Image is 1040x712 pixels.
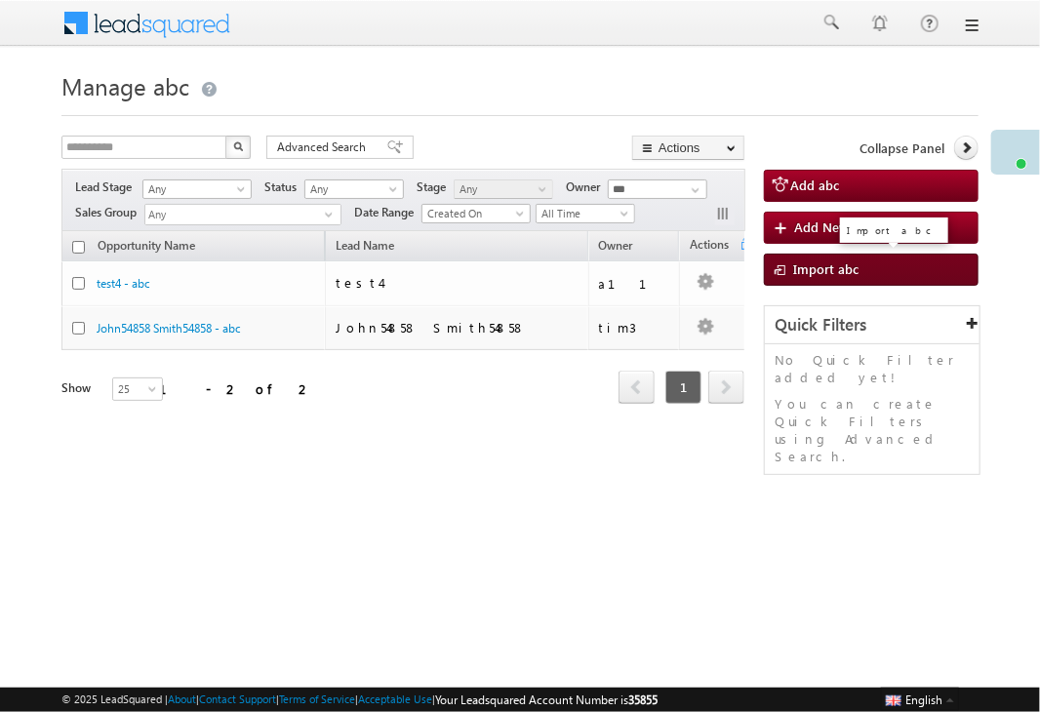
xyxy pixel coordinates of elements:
a: Any [304,179,404,199]
button: English [881,688,959,711]
span: Actions [680,234,739,259]
span: Created On [422,205,524,222]
p: No Quick Filter added yet! [775,351,970,386]
span: Any [145,205,325,227]
span: 25 [113,380,165,398]
span: 35855 [628,692,658,707]
span: Owner [599,238,633,253]
a: About [168,692,196,705]
span: Stage [417,178,454,196]
div: 1 - 2 of 2 [159,377,312,400]
span: Lead Stage [75,178,140,196]
a: next [708,373,744,404]
span: Date Range [354,204,421,221]
a: test4 - abc [97,276,150,291]
a: 25 [112,377,163,401]
a: Any [454,179,553,199]
span: select [325,210,340,218]
span: Add abc [791,177,840,193]
span: Lead Name [326,235,404,260]
div: a11 [599,275,671,293]
span: prev [619,371,655,404]
span: Owner [566,178,608,196]
span: Import abc [793,260,859,277]
a: Acceptable Use [358,692,432,705]
img: Search [233,141,243,151]
div: Show [61,379,97,397]
a: Contact Support [199,692,276,705]
a: Opportunity Name [88,235,205,260]
span: Any [143,180,245,198]
span: Manage abc [61,70,189,101]
span: All Time [537,205,629,222]
a: Any [142,179,252,199]
span: test4 [336,274,380,291]
span: Opportunity Name [98,238,195,253]
span: next [708,371,744,404]
span: Any [305,180,398,198]
a: John54858 Smith54858 - abc [97,321,241,336]
a: Terms of Service [279,692,355,705]
a: Created On [421,204,531,223]
span: © 2025 LeadSquared | | | | | [61,691,658,709]
a: prev [619,373,655,404]
div: tim3 [599,319,671,336]
span: Add New Lead [794,218,880,235]
span: Advanced Search [277,138,372,156]
span: Any [455,180,547,198]
span: Status [264,178,304,196]
span: Your Leadsquared Account Number is [435,692,658,707]
span: English [906,692,943,707]
a: Show All Items [681,180,705,200]
span: Collapse Panel [860,139,944,157]
div: Quick Filters [765,306,980,344]
p: You can create Quick Filters using Advanced Search. [775,395,970,465]
div: Any [144,204,341,225]
span: John54858 Smith54858 [336,319,526,336]
span: 1 [665,371,701,404]
a: All Time [536,204,635,223]
span: Sales Group [75,204,144,221]
button: Actions [632,136,744,160]
p: Import abc [848,223,940,237]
